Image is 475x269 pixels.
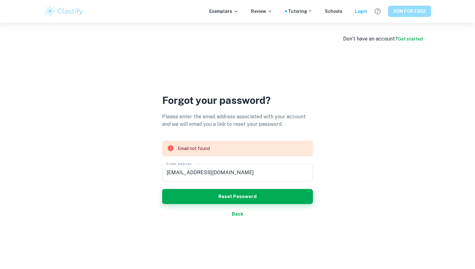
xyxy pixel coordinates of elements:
button: Back [162,207,313,222]
a: Login [355,8,367,15]
button: JOIN FOR FREE [388,6,431,17]
p: Please enter the email address associated with your account and we will email you a link to reset... [162,113,313,128]
p: Review [251,8,272,15]
a: Schools [325,8,342,15]
button: Help and Feedback [372,6,383,17]
a: Tutoring [288,8,312,15]
div: Email not found [178,143,210,154]
p: Forgot your password? [162,93,313,108]
div: Don’t have an account? [343,35,423,43]
label: Email address [167,161,191,166]
img: Clastify logo [44,5,84,18]
a: Get started [398,36,423,41]
p: Exemplars [209,8,238,15]
button: Reset Password [162,189,313,204]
